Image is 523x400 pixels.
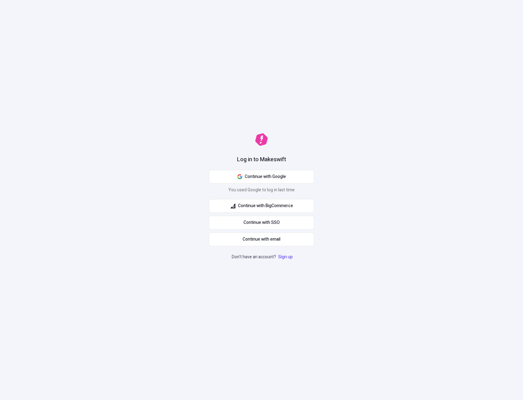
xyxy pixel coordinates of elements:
[277,254,294,260] a: Sign up
[209,187,314,196] p: You used Google to log in last time
[243,236,280,243] span: Continue with email
[245,173,286,180] span: Continue with Google
[209,233,314,246] button: Continue with email
[238,202,293,209] span: Continue with BigCommerce
[232,254,294,260] p: Don't have an account?
[209,199,314,213] button: Continue with BigCommerce
[209,216,314,229] a: Continue with SSO
[237,156,286,164] h1: Log in to Makeswift
[209,170,314,184] button: Continue with Google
